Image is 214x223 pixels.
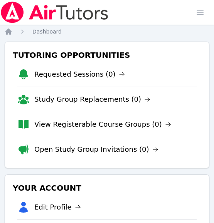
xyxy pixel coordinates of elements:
[11,48,203,62] h3: Tutoring Opportunities
[11,181,203,195] h3: Your Account
[34,94,150,105] a: Study Group Replacements (0)
[5,28,209,35] nav: Breadcrumb
[34,119,171,130] a: View Registerable Course Groups (0)
[34,69,125,80] a: Requested Sessions (0)
[34,144,158,155] a: Open Study Group Invitations (0)
[32,28,62,35] a: Dashboard
[34,202,81,213] a: Edit Profile
[32,29,62,35] span: Dashboard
